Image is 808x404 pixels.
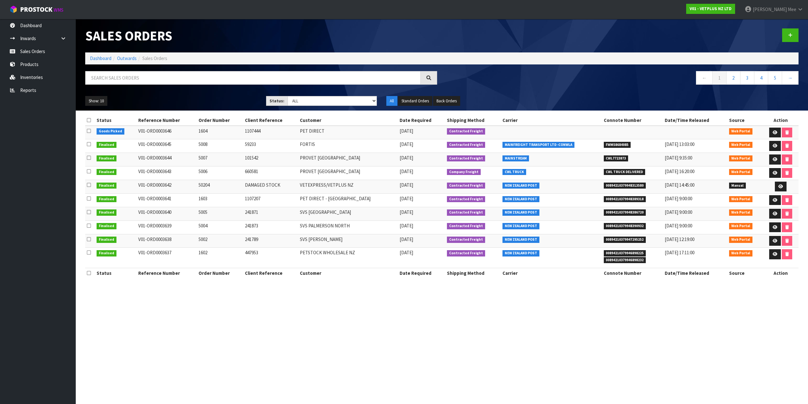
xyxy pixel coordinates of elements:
[447,223,485,229] span: Contracted Freight
[604,250,646,256] span: 00894210379946898225
[137,115,197,125] th: Reference Number
[197,115,243,125] th: Order Number
[97,250,116,256] span: Finalised
[763,268,799,278] th: Action
[665,223,692,229] span: [DATE] 9:00:00
[137,220,197,234] td: V01-ORD0003639
[197,234,243,248] td: 5002
[665,141,694,147] span: [DATE] 13:03:00
[502,169,526,175] span: CWL TRUCK
[298,234,398,248] td: SVS [PERSON_NAME]
[665,236,694,242] span: [DATE] 12:19:00
[298,248,398,268] td: PETSTOCK WHOLESALE NZ
[97,237,116,243] span: Finalised
[243,193,298,207] td: 1107207
[696,71,713,85] a: ←
[95,115,137,125] th: Status
[197,268,243,278] th: Order Number
[445,115,501,125] th: Shipping Method
[137,234,197,248] td: V01-ORD0003638
[604,155,628,162] span: CWL7723873
[243,153,298,166] td: 101542
[602,268,663,278] th: Connote Number
[665,182,694,188] span: [DATE] 14:45:00
[90,55,111,61] a: Dashboard
[782,71,799,85] a: →
[298,268,398,278] th: Customer
[243,166,298,180] td: 660581
[768,71,782,85] a: 5
[604,209,646,216] span: 00894210379948386720
[298,180,398,193] td: VETEXPRESS/VETPLUS NZ
[243,248,298,268] td: 447953
[137,126,197,139] td: V01-ORD0003646
[298,139,398,153] td: FORTIS
[729,250,752,256] span: Web Portal
[97,183,116,189] span: Finalised
[137,268,197,278] th: Reference Number
[137,166,197,180] td: V01-ORD0003643
[729,169,752,175] span: Web Portal
[445,268,501,278] th: Shipping Method
[740,71,754,85] a: 3
[197,207,243,220] td: 5005
[502,223,539,229] span: NEW ZEALAND POST
[604,183,646,189] span: 00894210379948313580
[728,268,763,278] th: Source
[400,236,413,242] span: [DATE]
[298,220,398,234] td: SVS PALMERSON NORTH
[447,209,485,216] span: Contracted Freight
[665,155,692,161] span: [DATE] 9:35:00
[501,268,602,278] th: Carrier
[386,96,397,106] button: All
[243,220,298,234] td: 241873
[197,193,243,207] td: 1603
[502,183,539,189] span: NEW ZEALAND POST
[197,248,243,268] td: 1602
[142,55,167,61] span: Sales Orders
[728,115,763,125] th: Source
[298,166,398,180] td: PROVET [GEOGRAPHIC_DATA]
[665,196,692,202] span: [DATE] 9:00:00
[502,250,539,256] span: NEW ZEALAND POST
[602,115,663,125] th: Connote Number
[20,5,52,14] span: ProStock
[243,207,298,220] td: 241871
[726,71,740,85] a: 2
[665,250,694,256] span: [DATE] 17:11:00
[763,115,799,125] th: Action
[398,96,432,106] button: Standard Orders
[137,193,197,207] td: V01-ORD0003641
[137,153,197,166] td: V01-ORD0003644
[85,28,437,43] h1: Sales Orders
[298,207,398,220] td: SVS [GEOGRAPHIC_DATA]
[298,126,398,139] td: PET DIRECT
[400,168,413,174] span: [DATE]
[97,223,116,229] span: Finalised
[97,169,116,175] span: Finalised
[137,248,197,268] td: V01-ORD0003637
[298,153,398,166] td: PROVET [GEOGRAPHIC_DATA]
[753,6,787,12] span: [PERSON_NAME]
[137,207,197,220] td: V01-ORD0003640
[447,237,485,243] span: Contracted Freight
[604,142,631,148] span: FWM58684085
[447,183,485,189] span: Contracted Freight
[604,223,646,229] span: 00894210379948390932
[243,139,298,153] td: 59233
[117,55,137,61] a: Outwards
[729,223,752,229] span: Web Portal
[690,6,732,11] strong: V01 - VETPLUS NZ LTD
[447,142,485,148] span: Contracted Freight
[197,220,243,234] td: 5004
[54,7,63,13] small: WMS
[197,166,243,180] td: 5006
[137,180,197,193] td: V01-ORD0003642
[447,128,485,135] span: Contracted Freight
[95,268,137,278] th: Status
[97,196,116,202] span: Finalised
[754,71,768,85] a: 4
[502,209,539,216] span: NEW ZEALAND POST
[729,128,752,135] span: Web Portal
[447,196,485,202] span: Contracted Freight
